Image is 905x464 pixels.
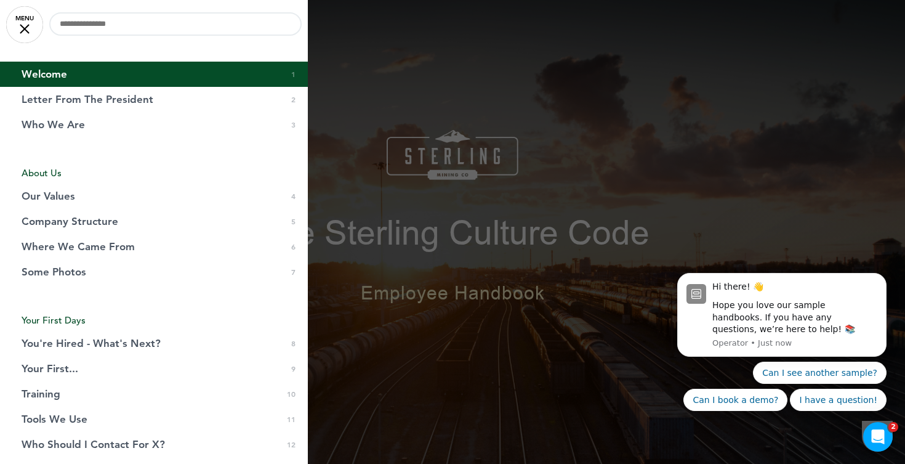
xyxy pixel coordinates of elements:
span: Who Should I Contact For X? [22,439,165,450]
a: MENU [6,6,43,43]
span: Where We Came From [22,242,135,252]
span: Your First... [22,364,78,374]
span: 5 [291,216,296,227]
span: 9 [291,364,296,374]
span: 6 [291,242,296,252]
span: 4 [291,191,296,201]
span: 3 [291,120,296,130]
span: You're Hired - What's Next? [22,338,161,349]
span: Some Photos [22,267,86,277]
span: 1 [291,69,296,79]
span: Training [22,389,60,399]
span: 2 [291,94,296,105]
span: 12 [287,439,296,450]
span: Our Values [22,191,75,201]
iframe: Intercom notifications message [659,264,905,418]
span: Who We Are [22,120,85,130]
span: 8 [291,338,296,349]
span: 11 [287,414,296,425]
span: Welcome [22,69,67,79]
span: 2 [888,422,898,432]
iframe: Intercom live chat [863,422,893,452]
span: Letter From The President [22,94,153,105]
span: 7 [291,267,296,277]
span: 10 [287,389,296,399]
span: Tools We Use [22,414,87,425]
span: Company Structure [22,216,118,227]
